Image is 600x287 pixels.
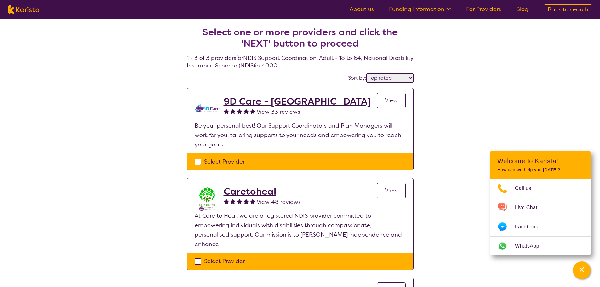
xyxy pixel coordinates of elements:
[230,108,236,114] img: fullstar
[8,5,39,14] img: Karista logo
[243,108,249,114] img: fullstar
[385,97,398,104] span: View
[257,107,300,117] a: View 33 reviews
[257,198,301,206] span: View 48 reviews
[243,198,249,204] img: fullstar
[544,4,592,14] a: Back to search
[195,211,406,249] p: At Care to Heal, we are a registered NDIS provider committed to empowering individuals with disab...
[377,183,406,198] a: View
[257,108,300,116] span: View 33 reviews
[195,96,220,121] img: udoxtvw1zwmha9q2qzsy.png
[466,5,501,13] a: For Providers
[250,108,255,114] img: fullstar
[385,187,398,194] span: View
[195,186,220,211] img: x8xkzxtsmjra3bp2ouhm.png
[237,198,242,204] img: fullstar
[490,179,591,255] ul: Choose channel
[573,261,591,279] button: Channel Menu
[497,167,583,173] p: How can we help you [DATE]?
[230,198,236,204] img: fullstar
[490,237,591,255] a: Web link opens in a new tab.
[389,5,451,13] a: Funding Information
[377,93,406,108] a: View
[224,108,229,114] img: fullstar
[194,26,406,49] h2: Select one or more providers and click the 'NEXT' button to proceed
[348,75,366,81] label: Sort by:
[224,96,371,107] a: 9D Care - [GEOGRAPHIC_DATA]
[224,186,301,197] a: Caretoheal
[237,108,242,114] img: fullstar
[195,121,406,149] p: Be your personal best! Our Support Coordinators and Plan Managers will work for you, tailoring su...
[516,5,529,13] a: Blog
[515,203,545,212] span: Live Chat
[497,157,583,165] h2: Welcome to Karista!
[515,184,539,193] span: Call us
[515,222,546,232] span: Facebook
[250,198,255,204] img: fullstar
[548,6,588,13] span: Back to search
[224,198,229,204] img: fullstar
[350,5,374,13] a: About us
[490,151,591,255] div: Channel Menu
[257,197,301,207] a: View 48 reviews
[515,241,547,251] span: WhatsApp
[187,11,414,69] h4: 1 - 3 of 3 providers for NDIS Support Coordination , Adult - 18 to 64 , National Disability Insur...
